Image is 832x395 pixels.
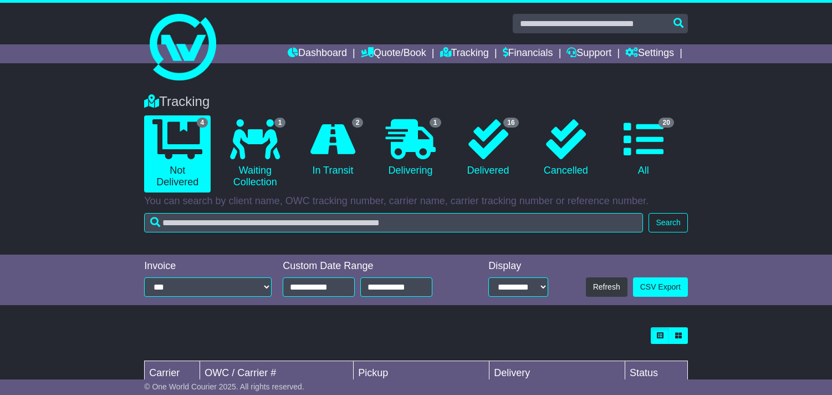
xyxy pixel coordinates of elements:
div: Custom Date Range [283,260,457,272]
td: OWC / Carrier # [200,361,354,386]
span: 20 [659,118,673,128]
a: Settings [625,44,674,63]
div: Display [488,260,548,272]
td: Status [625,361,688,386]
a: 1 Delivering [377,115,443,181]
div: Tracking [139,94,693,110]
td: Pickup [354,361,489,386]
a: Dashboard [288,44,347,63]
p: You can search by client name, OWC tracking number, carrier name, carrier tracking number or refe... [144,195,688,207]
a: 4 Not Delivered [144,115,211,193]
a: 1 Waiting Collection [222,115,288,193]
div: Invoice [144,260,272,272]
span: 1 [430,118,441,128]
button: Refresh [586,277,627,297]
button: Search [649,213,687,232]
span: 1 [274,118,286,128]
span: 4 [197,118,208,128]
a: 16 Delivered [455,115,522,181]
a: CSV Export [633,277,688,297]
a: Support [566,44,611,63]
td: Delivery [489,361,625,386]
a: 20 All [610,115,677,181]
a: Tracking [440,44,489,63]
a: Quote/Book [361,44,426,63]
a: Cancelled [533,115,599,181]
span: 16 [503,118,518,128]
a: 2 In Transit [299,115,366,181]
span: 2 [352,118,364,128]
a: Financials [503,44,553,63]
td: Carrier [145,361,200,386]
span: © One World Courier 2025. All rights reserved. [144,382,304,391]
